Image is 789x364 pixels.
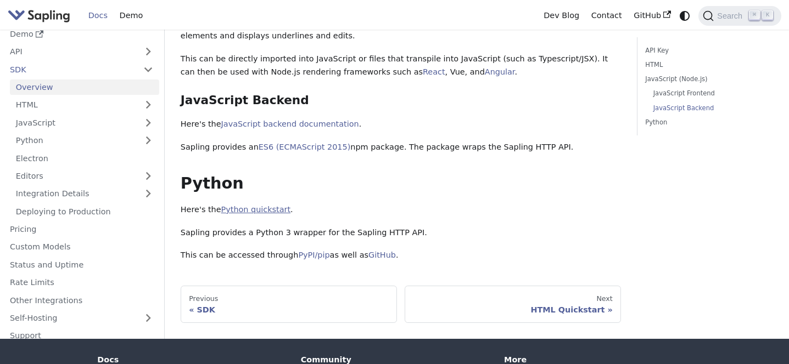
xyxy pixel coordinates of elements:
[114,7,149,24] a: Demo
[645,60,769,70] a: HTML
[368,251,396,259] a: GitHub
[423,67,445,76] a: React
[4,62,137,78] a: SDK
[585,7,628,24] a: Contact
[4,44,137,60] a: API
[298,251,329,259] a: PyPI/pip
[181,286,621,323] nav: Docs pages
[413,305,613,315] div: HTML Quickstart
[10,97,159,113] a: HTML
[181,93,621,108] h3: JavaScript Backend
[405,286,621,323] a: NextHTML Quickstart
[485,67,515,76] a: Angular
[4,26,159,42] a: Demo
[645,74,769,84] a: JavaScript (Node.js)
[181,174,621,194] h2: Python
[8,8,70,24] img: Sapling.ai
[4,257,159,273] a: Status and Uptime
[137,168,159,184] button: Expand sidebar category 'Editors'
[698,6,781,26] button: Search (Command+K)
[749,10,760,20] kbd: ⌘
[762,10,773,20] kbd: K
[181,203,621,217] p: Here's the .
[538,7,585,24] a: Dev Blog
[10,79,159,95] a: Overview
[181,286,397,323] a: PreviousSDK
[10,115,159,131] a: JavaScript
[10,168,137,184] a: Editors
[8,8,74,24] a: Sapling.ai
[10,204,159,220] a: Deploying to Production
[10,133,159,149] a: Python
[189,294,388,303] div: Previous
[137,44,159,60] button: Expand sidebar category 'API'
[181,53,621,79] p: This can be directly imported into JavaScript or files that transpile into JavaScript (such as Ty...
[82,7,114,24] a: Docs
[645,46,769,56] a: API Key
[181,16,621,43] p: This is an npm package that provides a Sapling observer that wraps and HTML elements and displays...
[221,205,290,214] a: Python quickstart
[181,249,621,262] p: This can be accessed through as well as .
[714,12,749,20] span: Search
[645,117,769,128] a: Python
[181,118,621,131] p: Here's the .
[10,186,159,202] a: Integration Details
[181,141,621,154] p: Sapling provides an npm package. The package wraps the Sapling HTTP API.
[10,150,159,166] a: Electron
[653,103,765,113] a: JavaScript Backend
[4,310,159,326] a: Self-Hosting
[4,275,159,291] a: Rate Limits
[4,239,159,255] a: Custom Models
[653,88,765,99] a: JavaScript Frontend
[259,143,351,151] a: ES6 (ECMAScript 2015)
[181,226,621,240] p: Sapling provides a Python 3 wrapper for the Sapling HTTP API.
[413,294,613,303] div: Next
[4,292,159,308] a: Other Integrations
[677,8,693,24] button: Switch between dark and light mode (currently system mode)
[628,7,676,24] a: GitHub
[4,221,159,237] a: Pricing
[137,62,159,78] button: Collapse sidebar category 'SDK'
[221,120,359,128] a: JavaScript backend documentation
[4,328,159,344] a: Support
[189,305,388,315] div: SDK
